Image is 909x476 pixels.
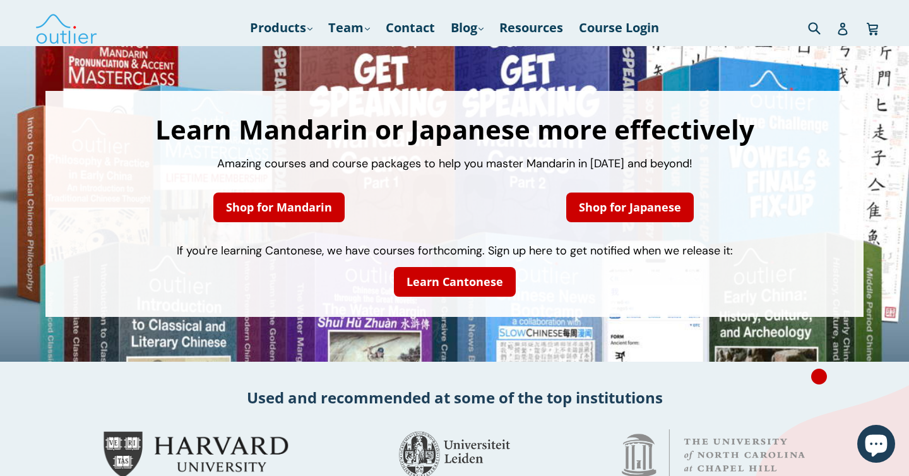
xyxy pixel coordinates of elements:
span: Amazing courses and course packages to help you master Mandarin in [DATE] and beyond! [217,156,692,171]
a: Products [244,16,319,39]
a: Learn Cantonese [394,267,516,297]
a: Blog [444,16,490,39]
a: Resources [493,16,569,39]
img: Outlier Linguistics [35,9,98,46]
a: Course Login [573,16,665,39]
span: If you're learning Cantonese, we have courses forthcoming. Sign up here to get notified when we r... [177,243,733,258]
inbox-online-store-chat: Shopify online store chat [853,425,899,466]
h1: Learn Mandarin or Japanese more effectively [58,116,851,143]
a: Shop for Japanese [566,193,694,222]
a: Team [322,16,376,39]
a: Shop for Mandarin [213,193,345,222]
input: Search [805,15,840,40]
a: Contact [379,16,441,39]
